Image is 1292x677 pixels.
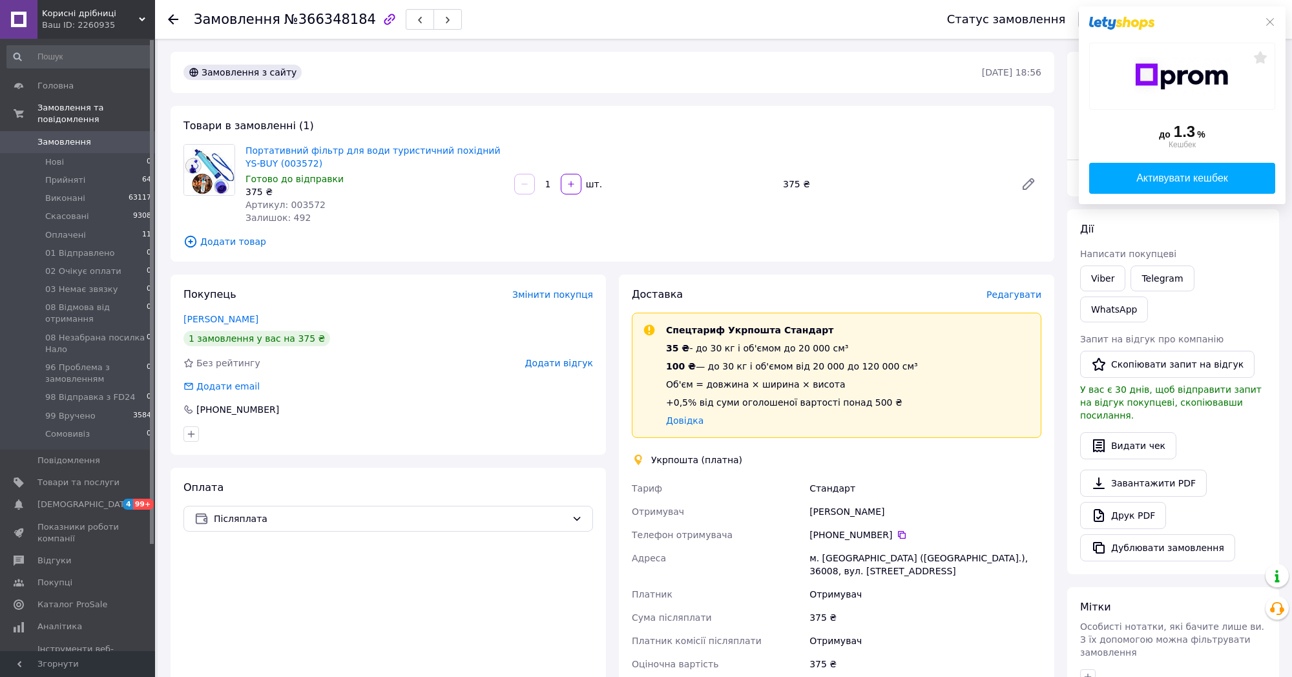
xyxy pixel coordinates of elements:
span: Покупець [183,288,236,300]
span: 99 Вручено [45,410,96,422]
div: [PERSON_NAME] [807,500,1044,523]
span: Оплата [183,481,224,494]
div: Повернутися назад [168,13,178,26]
span: 0 [147,391,151,403]
span: 03 Немає звязку [45,284,118,295]
div: Замовлення з сайту [183,65,302,80]
span: 64 [142,174,151,186]
div: Ваш ID: 2260935 [42,19,155,31]
div: Об'єм = довжина × ширина × висота [666,378,918,391]
span: Редагувати [986,289,1041,300]
button: Дублювати замовлення [1080,534,1235,561]
span: Скасовані [45,211,89,222]
a: Telegram [1130,266,1194,291]
div: 1 замовлення у вас на 375 ₴ [183,331,330,346]
a: Завантажити PDF [1080,470,1207,497]
span: 0 [147,302,151,325]
span: Товари та послуги [37,477,120,488]
span: Телефон отримувача [632,530,733,540]
span: 0 [147,247,151,259]
div: 375 ₴ [807,606,1044,629]
span: Запит на відгук про компанію [1080,334,1224,344]
span: 0 [147,362,151,385]
span: Оплачені [45,229,86,241]
span: Спецтариф Укрпошта Стандарт [666,325,833,335]
div: 375 ₴ [245,185,504,198]
div: Отримувач [807,629,1044,652]
a: WhatsApp [1080,297,1148,322]
span: Аналітика [37,621,82,632]
div: [PHONE_NUMBER] [195,403,280,416]
span: Покупці [37,577,72,588]
div: Стандарт [807,477,1044,500]
span: 11 [142,229,151,241]
div: +0,5% від суми оголошеної вартості понад 500 ₴ [666,396,918,409]
span: Замовлення та повідомлення [37,102,155,125]
span: 08 Відмова від отримання [45,302,147,325]
a: Довідка [666,415,703,426]
div: Укрпошта (платна) [648,453,745,466]
span: 01 Відправлено [45,247,114,259]
span: Додати товар [183,234,1041,249]
span: Сума післяплати [632,612,712,623]
span: Отримувач [632,506,684,517]
span: Повідомлення [37,455,100,466]
span: Замовлення [37,136,91,148]
div: — до 30 кг і об'ємом від 20 000 до 120 000 см³ [666,360,918,373]
span: Доставка [632,288,683,300]
span: Залишок: 492 [245,213,311,223]
a: Портативний фільтр для води туристичний похідний YS-BUY (003572) [245,145,501,169]
a: Viber [1080,266,1125,291]
button: Видати чек [1080,432,1176,459]
span: №366348184 [284,12,376,27]
span: 0 [147,428,151,440]
span: 02 Очікує оплати [45,266,121,277]
button: Скопіювати запит на відгук [1080,351,1255,378]
span: Без рейтингу [196,358,260,368]
span: 9308 [133,211,151,222]
div: - до 30 кг і об'ємом до 20 000 см³ [666,342,918,355]
span: Тариф [632,483,662,494]
span: Відгуки [37,555,71,567]
span: Платник [632,589,672,599]
span: 08 Незабрана посилка Нало [45,332,147,355]
span: Виконані [45,193,85,204]
span: Прийняті [45,174,85,186]
time: [DATE] 18:56 [982,67,1041,78]
span: Адреса [632,553,666,563]
span: 0 [147,284,151,295]
input: Пошук [6,45,152,68]
span: Платник комісії післяплати [632,636,762,646]
span: Товари в замовленні (1) [183,120,314,132]
div: 375 ₴ [778,175,1010,193]
div: Додати email [195,380,261,393]
a: Редагувати [1016,171,1041,197]
span: Kорисні дрібниці [42,8,139,19]
span: 98 Відправка з FD24 [45,391,136,403]
span: Головна [37,80,74,92]
span: 0 [147,156,151,168]
span: Змінити покупця [512,289,593,300]
span: Готово до відправки [245,174,344,184]
span: 3584 [133,410,151,422]
div: м. [GEOGRAPHIC_DATA] ([GEOGRAPHIC_DATA].), 36008, вул. [STREET_ADDRESS] [807,547,1044,583]
span: Інструменти веб-майстра та SEO [37,643,120,667]
div: Статус замовлення [947,13,1066,26]
span: 99+ [133,499,154,510]
span: Сомовивіз [45,428,90,440]
span: Нові [45,156,64,168]
span: Показники роботи компанії [37,521,120,545]
span: 0 [147,266,151,277]
span: Додати відгук [525,358,593,368]
div: Отримувач [807,583,1044,606]
span: Післяплата [214,512,567,526]
div: Додати email [182,380,261,393]
span: Особисті нотатки, які бачите лише ви. З їх допомогою можна фільтрувати замовлення [1080,621,1264,658]
img: Портативний фільтр для води туристичний похідний YS-BUY (003572) [184,145,234,195]
span: 63117 [129,193,151,204]
span: Каталог ProSale [37,599,107,610]
div: шт. [583,178,603,191]
span: Написати покупцеві [1080,249,1176,259]
div: 375 ₴ [807,652,1044,676]
span: 35 ₴ [666,343,689,353]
